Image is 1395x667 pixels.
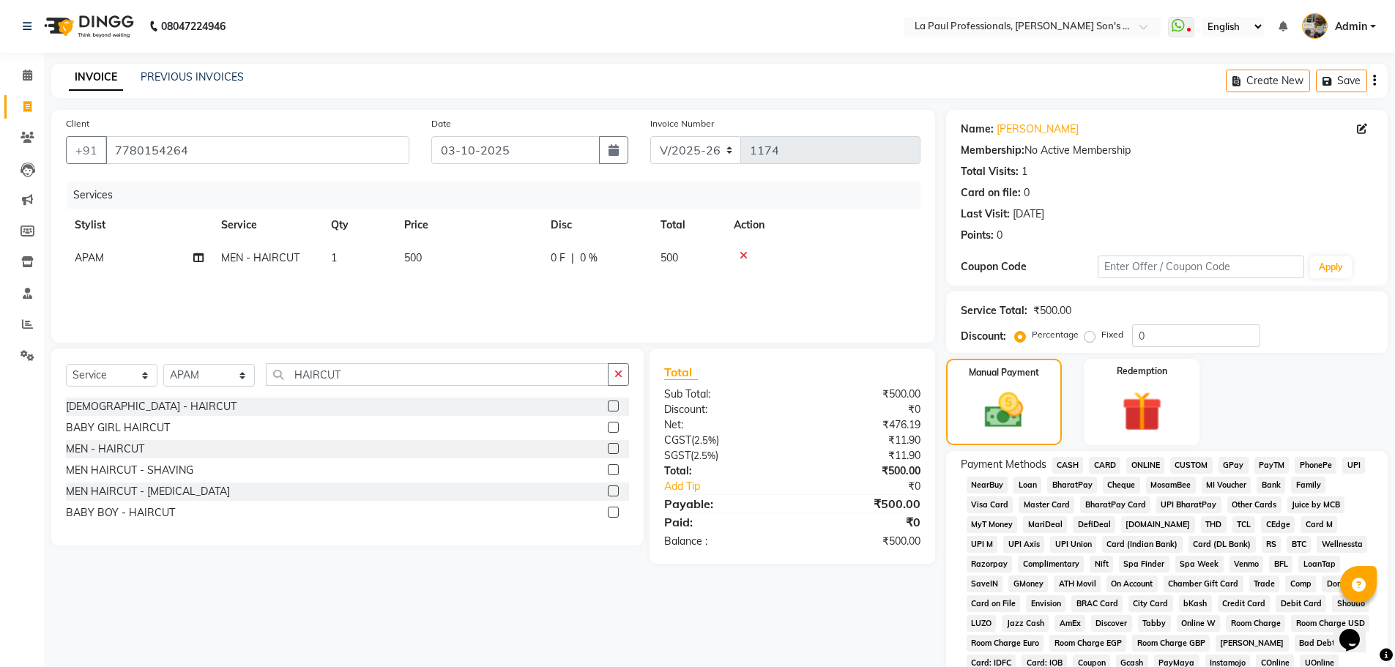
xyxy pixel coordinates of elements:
[967,536,998,553] span: UPI M
[1119,556,1169,573] span: Spa Finder
[792,534,931,549] div: ₹500.00
[1276,595,1326,612] span: Debit Card
[1091,615,1132,632] span: Discover
[961,185,1021,201] div: Card on file:
[1177,615,1221,632] span: Online W
[693,450,715,461] span: 2.5%
[972,388,1035,433] img: _cash.svg
[653,513,792,531] div: Paid:
[66,117,89,130] label: Client
[1109,387,1175,436] img: _gift.svg
[1164,575,1243,592] span: Chamber Gift Card
[997,228,1002,243] div: 0
[1317,536,1367,553] span: Wellnessta
[542,209,652,242] th: Disc
[66,420,170,436] div: BABY GIRL HAIRCUT
[1026,595,1065,612] span: Envision
[1232,516,1256,533] span: TCL
[1146,477,1196,493] span: MosamBee
[792,433,931,448] div: ₹11.90
[67,182,931,209] div: Services
[1269,556,1292,573] span: BFL
[653,463,792,479] div: Total:
[1013,206,1044,222] div: [DATE]
[212,209,322,242] th: Service
[694,434,716,446] span: 2.5%
[792,448,931,463] div: ₹11.90
[1022,164,1027,179] div: 1
[1179,595,1212,612] span: bKash
[221,251,300,264] span: MEN - HAIRCUT
[1054,575,1101,592] span: ATH Movil
[1121,516,1195,533] span: [DOMAIN_NAME]
[967,635,1044,652] span: Room Charge Euro
[1316,70,1367,92] button: Save
[431,117,451,130] label: Date
[1322,575,1365,592] span: Donation
[141,70,244,83] a: PREVIOUS INVOICES
[266,363,609,386] input: Search or Scan
[1285,575,1316,592] span: Comp
[1071,595,1123,612] span: BRAC Card
[1310,256,1352,278] button: Apply
[395,209,542,242] th: Price
[1218,595,1271,612] span: Credit Card
[1216,635,1289,652] span: [PERSON_NAME]
[1050,536,1096,553] span: UPI Union
[967,575,1003,592] span: SaveIN
[967,477,1008,493] span: NearBuy
[1101,328,1123,341] label: Fixed
[661,251,678,264] span: 500
[1003,536,1044,553] span: UPI Axis
[1080,496,1150,513] span: BharatPay Card
[792,495,931,513] div: ₹500.00
[1202,477,1251,493] span: MI Voucher
[653,433,792,448] div: ( )
[1002,615,1049,632] span: Jazz Cash
[69,64,123,91] a: INVOICE
[1102,536,1183,553] span: Card (Indian Bank)
[1298,556,1340,573] span: LoanTap
[1342,457,1365,474] span: UPI
[580,250,598,266] span: 0 %
[961,329,1006,344] div: Discount:
[792,417,931,433] div: ₹476.19
[1287,536,1311,553] span: BTC
[961,143,1373,158] div: No Active Membership
[664,433,691,447] span: CGST
[1106,575,1158,592] span: On Account
[1052,457,1084,474] span: CASH
[664,449,691,462] span: SGST
[1188,536,1256,553] span: Card (DL Bank)
[792,513,931,531] div: ₹0
[66,505,175,521] div: BABY BOY - HAIRCUT
[961,259,1098,275] div: Coupon Code
[1126,457,1164,474] span: ONLINE
[1103,477,1140,493] span: Cheque
[571,250,574,266] span: |
[1128,595,1173,612] span: City Card
[967,516,1018,533] span: MyT Money
[322,209,395,242] th: Qty
[1201,516,1227,533] span: THD
[105,136,409,164] input: Search by Name/Mobile/Email/Code
[816,479,931,494] div: ₹0
[653,495,792,513] div: Payable:
[961,303,1027,318] div: Service Total:
[331,251,337,264] span: 1
[1138,615,1171,632] span: Tabby
[1023,516,1067,533] span: MariDeal
[1024,185,1030,201] div: 0
[653,417,792,433] div: Net:
[792,463,931,479] div: ₹500.00
[1033,303,1071,318] div: ₹500.00
[1175,556,1224,573] span: Spa Week
[1230,556,1264,573] span: Venmo
[1335,19,1367,34] span: Admin
[792,402,931,417] div: ₹0
[1156,496,1221,513] span: UPI BharatPay
[967,496,1013,513] span: Visa Card
[1257,477,1285,493] span: Bank
[1098,256,1304,278] input: Enter Offer / Coupon Code
[967,615,997,632] span: LUZO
